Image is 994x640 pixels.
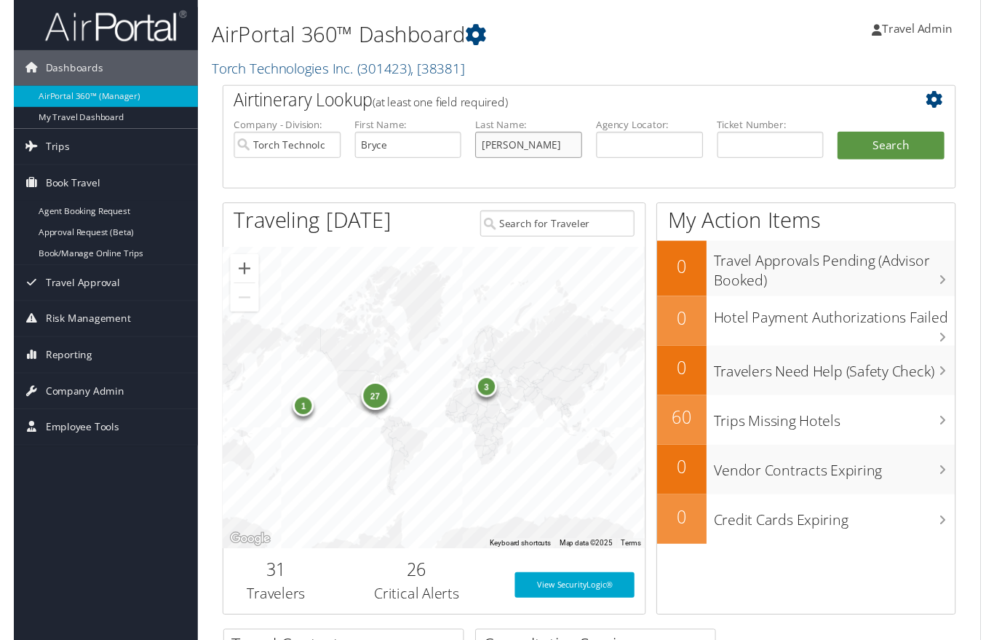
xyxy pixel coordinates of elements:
a: Travel Admin [883,7,979,51]
button: Keyboard shortcuts [490,553,552,564]
h3: Hotel Payment Authorizations Failed [720,309,968,337]
span: Dashboards [33,52,92,88]
img: airportal-logo.png [32,9,178,44]
button: Search [847,135,957,165]
h2: 26 [335,573,493,598]
div: 27 [357,392,386,421]
h1: Traveling [DATE] [226,211,388,242]
div: 1 [287,406,309,428]
a: View SecurityLogic® [515,588,638,615]
h2: 0 [661,366,712,391]
label: Agency Locator: [599,121,709,135]
a: Open this area in Google Maps (opens a new window) [219,545,267,564]
span: (at least one field required) [369,97,508,113]
h3: Travelers [226,600,313,620]
a: 60Trips Missing Hotels [661,406,968,457]
div: 3 [475,386,497,408]
span: Travel Approval [33,272,109,309]
h3: Credit Cards Expiring [720,518,968,545]
h2: Airtinerary Lookup [226,90,894,115]
span: Book Travel [33,170,89,206]
h3: Trips Missing Hotels [720,416,968,443]
h2: 60 [661,417,712,442]
button: Zoom in [223,261,252,291]
h2: 31 [226,573,313,598]
label: Company - Division: [226,121,336,135]
span: Employee Tools [33,421,108,457]
h2: 0 [661,262,712,287]
span: Reporting [33,347,81,383]
span: , [ 38381 ] [408,60,464,80]
span: ( 301423 ) [353,60,408,80]
a: 0Vendor Contracts Expiring [661,457,968,508]
a: Torch Technologies Inc. [204,60,464,80]
a: 0Travel Approvals Pending (Advisor Booked) [661,248,968,304]
h3: Travel Approvals Pending (Advisor Booked) [720,250,968,299]
span: Risk Management [33,309,120,346]
h1: My Action Items [661,211,968,242]
label: Last Name: [474,121,584,135]
a: Terms (opens in new tab) [624,554,645,562]
input: Search for Traveler [480,216,638,243]
h2: 0 [661,519,712,544]
span: Company Admin [33,384,114,420]
span: Travel Admin [893,21,965,37]
a: 0Hotel Payment Authorizations Failed [661,304,968,355]
h2: 0 [661,468,712,493]
h3: Vendor Contracts Expiring [720,467,968,494]
h3: Travelers Need Help (Safety Check) [720,365,968,392]
a: 0Travelers Need Help (Safety Check) [661,355,968,406]
h3: Critical Alerts [335,600,493,620]
a: 0Credit Cards Expiring [661,508,968,559]
span: Map data ©2025 [561,554,616,562]
label: First Name: [351,121,461,135]
span: Trips [33,133,57,169]
h1: AirPortal 360™ Dashboard [204,20,721,51]
h2: 0 [661,315,712,340]
img: Google [219,545,267,564]
label: Ticket Number: [723,121,833,135]
button: Zoom out [223,291,252,320]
